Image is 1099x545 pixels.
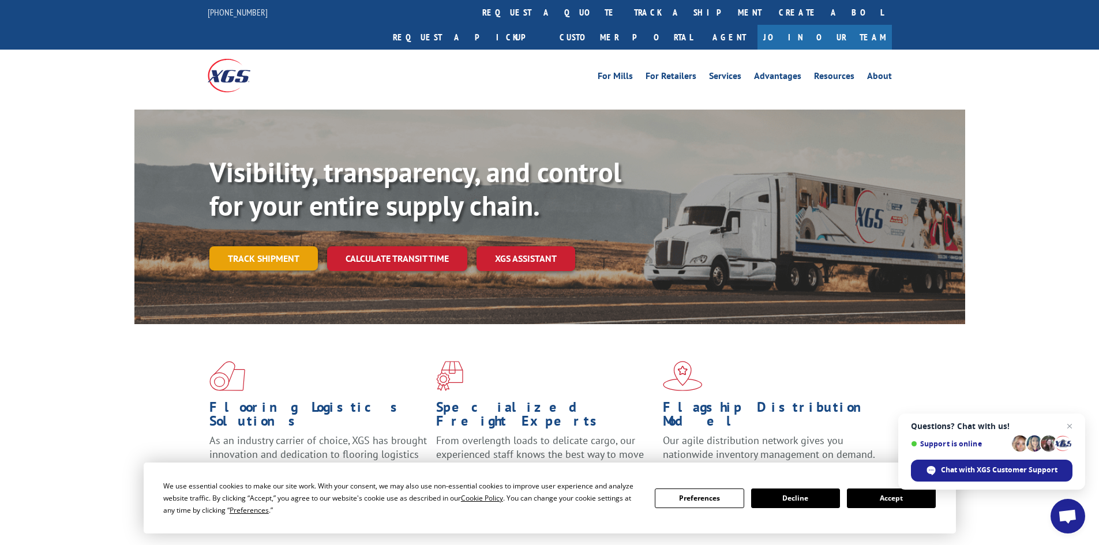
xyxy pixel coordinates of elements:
b: Visibility, transparency, and control for your entire supply chain. [209,154,621,223]
h1: Flagship Distribution Model [663,400,881,434]
a: Calculate transit time [327,246,467,271]
a: Services [709,72,741,84]
a: About [867,72,892,84]
img: xgs-icon-total-supply-chain-intelligence-red [209,361,245,391]
a: [PHONE_NUMBER] [208,6,268,18]
h1: Flooring Logistics Solutions [209,400,427,434]
span: Questions? Chat with us! [911,422,1072,431]
span: Cookie Policy [461,493,503,503]
span: Chat with XGS Customer Support [941,465,1057,475]
a: For Mills [598,72,633,84]
a: Advantages [754,72,801,84]
span: Our agile distribution network gives you nationwide inventory management on demand. [663,434,875,461]
button: Decline [751,488,840,508]
a: Join Our Team [757,25,892,50]
div: Open chat [1051,499,1085,533]
h1: Specialized Freight Experts [436,400,654,434]
a: Customer Portal [551,25,701,50]
p: From overlength loads to delicate cargo, our experienced staff knows the best way to move your fr... [436,434,654,485]
a: Agent [701,25,757,50]
a: For Retailers [646,72,696,84]
img: xgs-icon-flagship-distribution-model-red [663,361,703,391]
a: Resources [814,72,854,84]
a: XGS ASSISTANT [477,246,575,271]
div: We use essential cookies to make our site work. With your consent, we may also use non-essential ... [163,480,641,516]
div: Cookie Consent Prompt [144,463,956,533]
span: Close chat [1063,419,1077,433]
div: Chat with XGS Customer Support [911,460,1072,482]
button: Preferences [655,488,744,508]
span: Preferences [230,505,269,515]
img: xgs-icon-focused-on-flooring-red [436,361,463,391]
span: Support is online [911,439,1008,448]
button: Accept [847,488,936,508]
a: Track shipment [209,246,318,270]
a: Request a pickup [384,25,551,50]
span: As an industry carrier of choice, XGS has brought innovation and dedication to flooring logistics... [209,434,427,475]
